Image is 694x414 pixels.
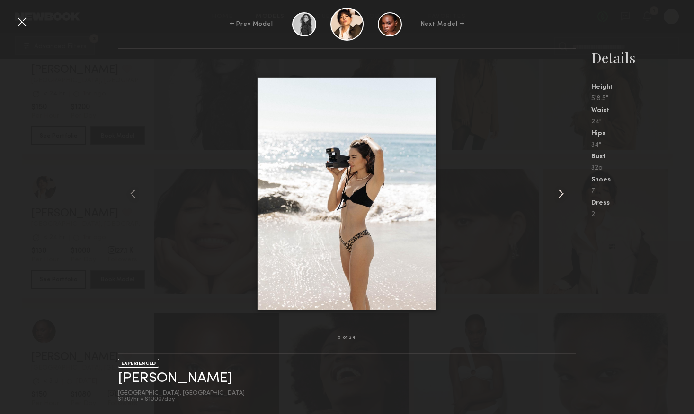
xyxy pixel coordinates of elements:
a: [PERSON_NAME] [118,371,232,386]
div: Next Model → [421,20,465,28]
div: 24" [591,119,694,125]
div: Dress [591,200,694,207]
div: [GEOGRAPHIC_DATA], [GEOGRAPHIC_DATA] [118,390,245,397]
div: EXPERIENCED [118,359,159,368]
div: 7 [591,188,694,195]
div: 2 [591,211,694,218]
div: 32a [591,165,694,172]
div: Waist [591,107,694,114]
div: $130/hr • $1000/day [118,397,245,403]
div: Shoes [591,177,694,183]
div: Bust [591,154,694,160]
div: 5 of 24 [338,336,356,340]
div: 34" [591,142,694,148]
div: 5'8.5" [591,95,694,102]
div: Height [591,84,694,91]
div: ← Prev Model [230,20,273,28]
div: Details [591,48,694,67]
div: Hips [591,130,694,137]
